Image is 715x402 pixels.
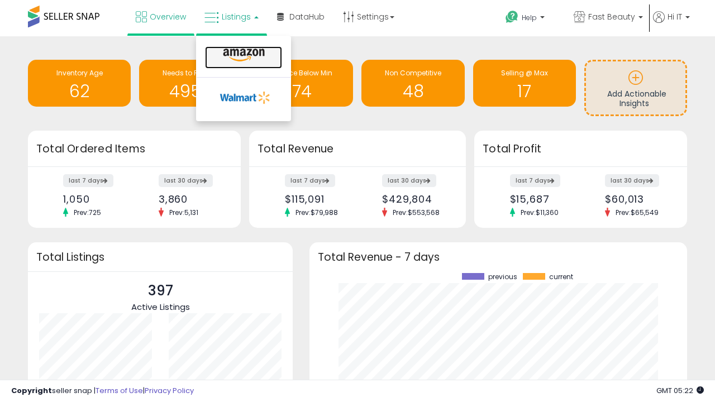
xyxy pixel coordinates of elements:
span: current [549,273,573,281]
h1: 4956 [145,82,236,100]
h3: Total Revenue [258,141,457,157]
p: 397 [131,280,190,301]
span: Help [522,13,537,22]
a: Privacy Policy [145,385,194,396]
div: 3,860 [159,193,221,205]
span: 2025-10-12 05:22 GMT [656,385,704,396]
span: Fast Beauty [588,11,635,22]
span: Listings [222,11,251,22]
div: 1,050 [63,193,126,205]
span: Selling @ Max [501,68,548,78]
label: last 7 days [510,174,560,187]
span: Active Listings [131,301,190,313]
label: last 7 days [63,174,113,187]
label: last 30 days [159,174,213,187]
a: Non Competitive 48 [361,60,464,107]
h1: 48 [367,82,459,100]
a: Help [497,2,564,36]
span: Prev: 5,131 [164,208,204,217]
span: Prev: $11,360 [515,208,564,217]
span: Overview [150,11,186,22]
h3: Total Revenue - 7 days [318,253,679,261]
span: Hi IT [668,11,682,22]
span: Needs to Reprice [163,68,219,78]
a: Add Actionable Insights [586,61,685,114]
h3: Total Ordered Items [36,141,232,157]
span: Non Competitive [385,68,441,78]
a: Needs to Reprice 4956 [139,60,242,107]
div: seller snap | | [11,386,194,396]
div: $429,804 [382,193,446,205]
span: Prev: 725 [68,208,107,217]
label: last 30 days [605,174,659,187]
h1: 62 [34,82,125,100]
span: Add Actionable Insights [607,88,666,109]
a: Selling @ Max 17 [473,60,576,107]
i: Get Help [505,10,519,24]
div: $15,687 [510,193,573,205]
span: Prev: $553,568 [387,208,445,217]
span: previous [488,273,517,281]
span: Prev: $65,549 [610,208,664,217]
label: last 7 days [285,174,335,187]
h1: 17 [479,82,570,100]
span: Prev: $79,988 [290,208,344,217]
a: Hi IT [653,11,690,36]
span: DataHub [289,11,325,22]
div: $60,013 [605,193,668,205]
label: last 30 days [382,174,436,187]
h3: Total Listings [36,253,284,261]
span: Inventory Age [56,68,103,78]
h1: 74 [256,82,347,100]
span: BB Price Below Min [271,68,332,78]
a: Inventory Age 62 [28,60,131,107]
strong: Copyright [11,385,52,396]
h3: Total Profit [483,141,679,157]
div: $115,091 [285,193,349,205]
a: Terms of Use [96,385,143,396]
a: BB Price Below Min 74 [250,60,353,107]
